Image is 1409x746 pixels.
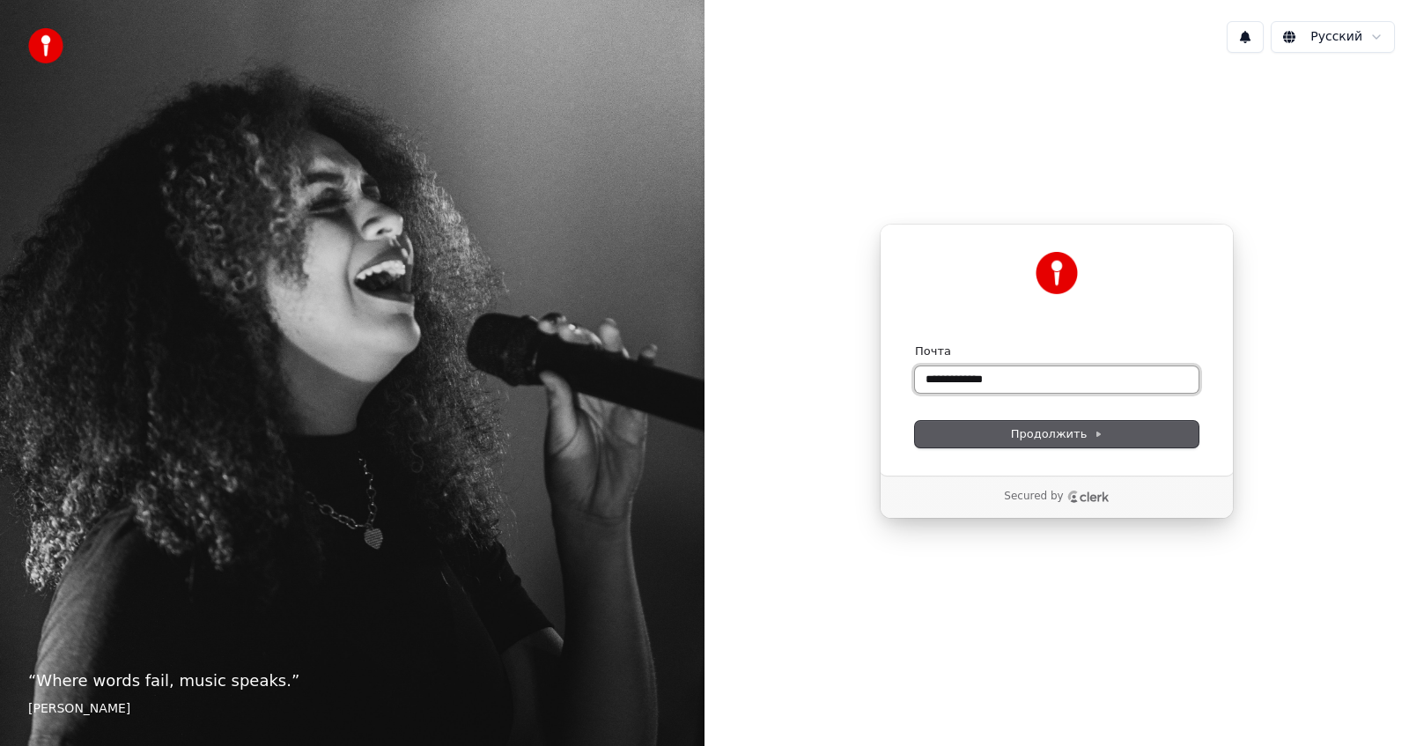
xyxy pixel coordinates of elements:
[28,28,63,63] img: youka
[915,421,1199,447] button: Продолжить
[1004,490,1063,504] p: Secured by
[28,700,676,718] footer: [PERSON_NAME]
[1036,252,1078,294] img: Youka
[28,668,676,693] p: “ Where words fail, music speaks. ”
[915,343,951,359] label: Почта
[1067,491,1110,503] a: Clerk logo
[1011,426,1103,442] span: Продолжить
